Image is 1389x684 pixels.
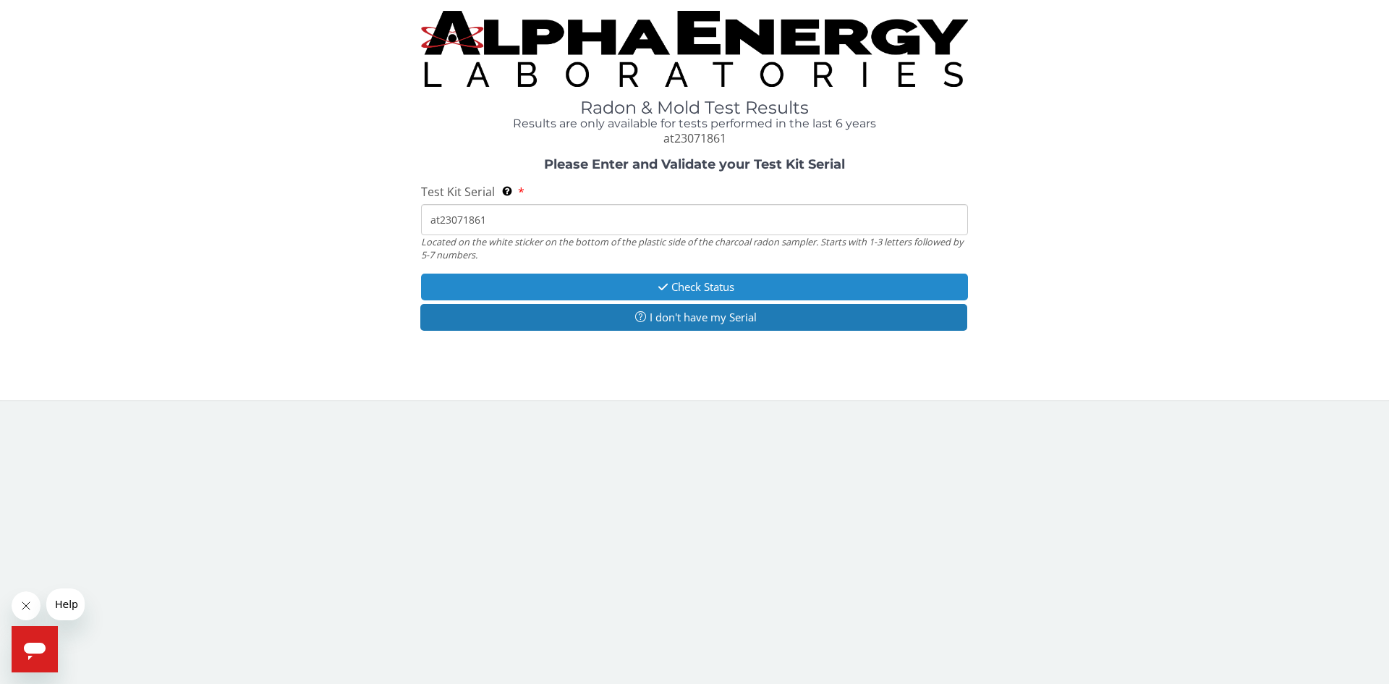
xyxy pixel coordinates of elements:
img: TightCrop.jpg [421,11,968,87]
iframe: Close message [12,591,41,620]
iframe: Button to launch messaging window [12,626,58,672]
div: Located on the white sticker on the bottom of the plastic side of the charcoal radon sampler. Sta... [421,235,968,262]
button: Check Status [421,274,968,300]
iframe: Message from company [46,588,85,620]
span: Test Kit Serial [421,184,495,200]
h1: Radon & Mold Test Results [421,98,968,117]
span: at23071861 [663,130,726,146]
strong: Please Enter and Validate your Test Kit Serial [544,156,845,172]
button: I don't have my Serial [420,304,967,331]
h4: Results are only available for tests performed in the last 6 years [421,117,968,130]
